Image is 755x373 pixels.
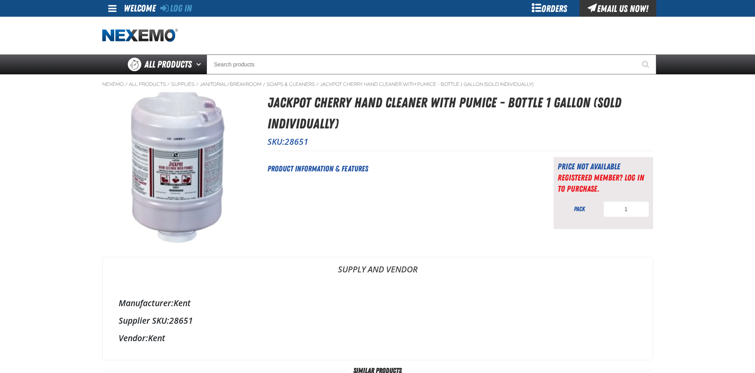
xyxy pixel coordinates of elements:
a: Registered Member? Log In to purchase. [558,173,644,194]
div: pack [558,205,601,214]
a: Log In [160,3,192,14]
label: Vendor: [119,332,148,344]
h1: Jackpot Cherry Hand Cleaner with Pumice - Bottle 1 Gallon (Sold Individually) [267,92,653,134]
a: Soaps & Cleaners [267,81,315,87]
a: All Products [129,81,166,87]
div: Kent [119,297,637,309]
span: / [263,81,265,87]
div: 28651 [119,315,637,326]
nav: Breadcrumbs [102,81,653,87]
span: / [196,81,199,87]
span: / [316,81,319,87]
label: Manufacturer: [119,297,174,309]
h2: Product Information & Features [267,163,534,175]
a: Jackpot Cherry Hand Cleaner with Pumice - Bottle 1 Gallon (Sold Individually) [320,81,533,87]
img: Jackpot Cherry Hand Cleaner with Pumice - Bottle 1 Gallon (Sold Individually) [131,92,224,243]
input: Product Quantity [603,201,649,217]
div: Price not available [558,161,649,172]
p: SKU: [267,136,653,147]
button: Open All Products pages [193,54,207,74]
input: Search [207,54,656,74]
div: Kent [119,332,637,344]
label: Supplier SKU: [119,315,169,326]
span: / [125,81,128,87]
a: Supply and Vendor [103,257,653,281]
img: Nexemo logo [102,29,178,43]
span: / [167,81,170,87]
button: Start Searching [636,54,656,74]
a: Home [102,29,178,43]
a: Janitorial/Breakroom [200,81,261,87]
span: All Products [144,57,192,72]
a: Supplies [171,81,195,87]
span: 28651 [285,136,308,147]
a: Nexemo [102,81,124,87]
